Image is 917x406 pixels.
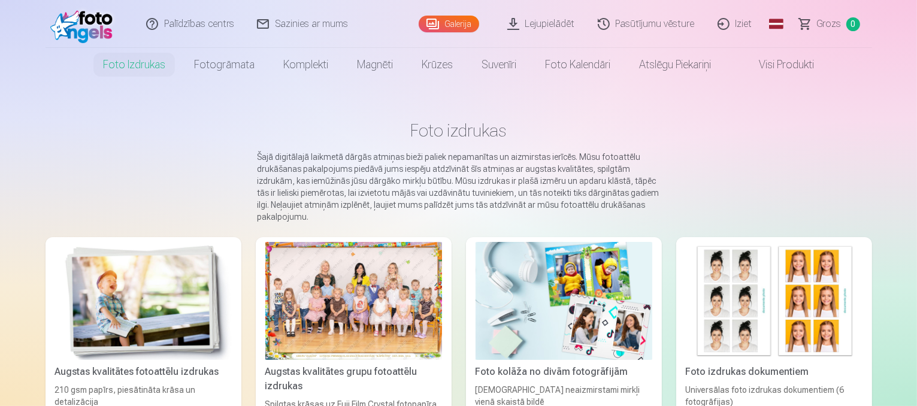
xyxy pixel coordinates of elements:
[467,48,531,81] a: Suvenīri
[269,48,343,81] a: Komplekti
[817,17,842,31] span: Grozs
[258,151,660,223] p: Šajā digitālajā laikmetā dārgās atmiņas bieži paliek nepamanītas un aizmirstas ierīcēs. Mūsu foto...
[725,48,828,81] a: Visi produkti
[343,48,407,81] a: Magnēti
[180,48,269,81] a: Fotogrāmata
[50,365,237,379] div: Augstas kvalitātes fotoattēlu izdrukas
[846,17,860,31] span: 0
[686,242,862,360] img: Foto izdrukas dokumentiem
[681,365,867,379] div: Foto izdrukas dokumentiem
[531,48,625,81] a: Foto kalendāri
[625,48,725,81] a: Atslēgu piekariņi
[55,120,862,141] h1: Foto izdrukas
[419,16,479,32] a: Galerija
[89,48,180,81] a: Foto izdrukas
[476,242,652,360] img: Foto kolāža no divām fotogrāfijām
[407,48,467,81] a: Krūzes
[471,365,657,379] div: Foto kolāža no divām fotogrāfijām
[261,365,447,393] div: Augstas kvalitātes grupu fotoattēlu izdrukas
[50,5,119,43] img: /fa1
[55,242,232,360] img: Augstas kvalitātes fotoattēlu izdrukas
